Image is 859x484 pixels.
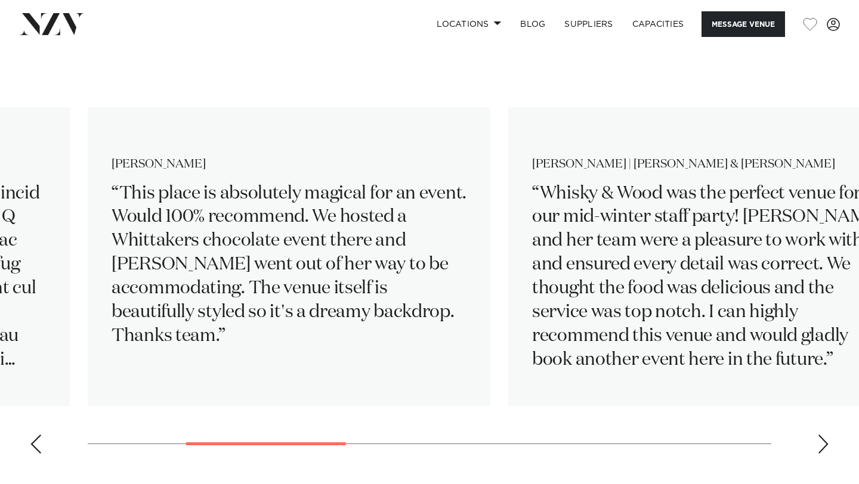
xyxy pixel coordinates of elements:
[88,77,490,406] swiper-slide: 2 / 7
[112,182,466,349] p: This place is absolutely magical for an event. Would 100% recommend. We hosted a Whittakers choco...
[19,13,84,35] img: nzv-logo.png
[702,11,785,37] button: Message Venue
[555,11,622,37] a: SUPPLIERS
[511,11,555,37] a: BLOG
[427,11,511,37] a: Locations
[112,155,466,173] cite: [PERSON_NAME]
[623,11,694,37] a: Capacities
